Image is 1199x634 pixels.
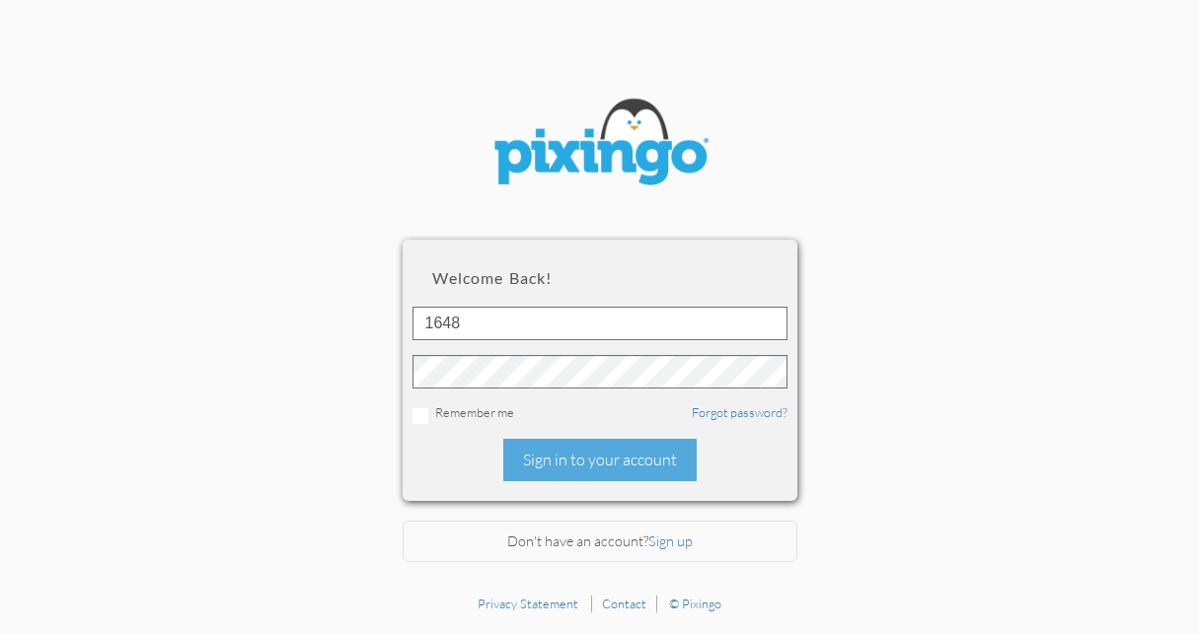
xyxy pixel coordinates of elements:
[482,89,718,200] img: pixingo logo
[648,532,693,549] a: Sign up
[669,596,721,611] a: © Pixingo
[503,439,697,481] div: Sign in to your account
[478,596,578,611] a: Privacy Statement
[602,596,646,611] a: Contact
[412,307,787,340] input: ID or Email
[432,269,768,287] h2: Welcome back!
[1198,633,1199,634] iframe: Chat
[403,521,797,563] div: Don't have an account?
[692,404,787,420] a: Forgot password?
[412,403,787,424] div: Remember me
